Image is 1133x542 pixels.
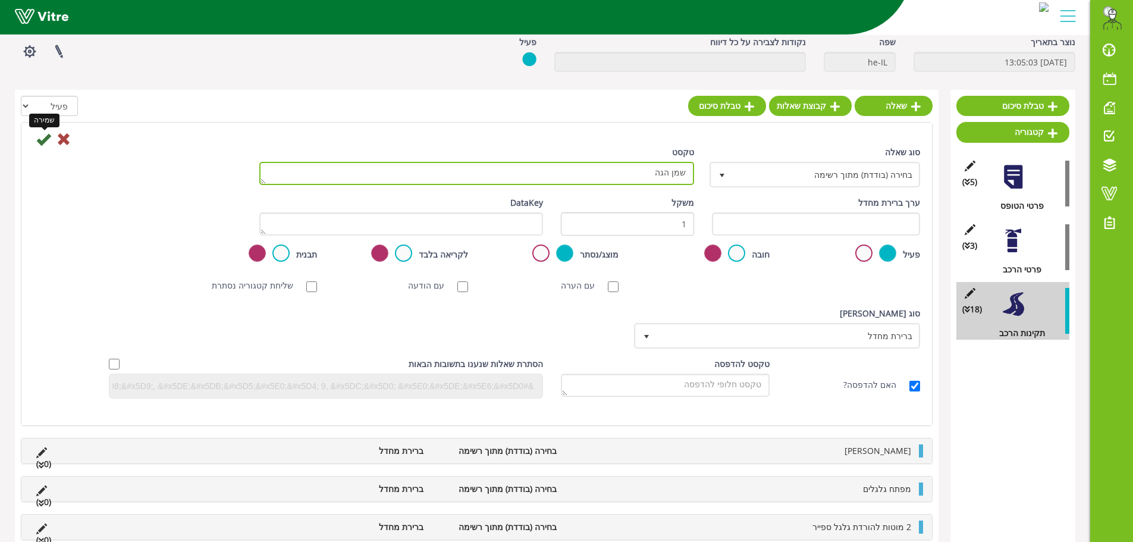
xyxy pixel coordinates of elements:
[885,146,920,159] label: סוג שאלה
[519,36,536,49] label: פעיל
[840,307,920,320] label: סוג [PERSON_NAME]
[409,358,543,371] label: הסתרת שאלות שנענו בתשובות הבאות
[671,196,694,209] label: משקל
[212,279,305,292] label: שליחת קטגוריה נסתרת
[965,199,1069,212] div: פרטי הטופס
[845,445,911,456] span: [PERSON_NAME]
[714,358,770,371] label: טקסט להדפסה
[109,359,120,369] input: Hide question based on answer
[711,164,733,185] span: select
[1100,6,1124,30] img: da32df7d-b9e3-429d-8c5c-2e32c797c474.png
[672,146,694,159] label: טקסט
[30,458,57,471] li: (0 )
[457,281,468,292] input: עם הודעה
[879,36,896,49] label: שפה
[688,96,766,116] a: טבלת סיכום
[732,164,919,185] span: בחירה (בודדת) מתוך רשימה
[1039,2,1049,12] img: c0dca6a0-d8b6-4077-9502-601a54a2ea4a.jpg
[962,303,982,316] span: (18 )
[636,325,657,346] span: select
[580,248,619,261] label: מוצג/נסתר
[769,96,852,116] a: קבוצת שאלות
[306,281,317,292] input: שליחת קטגוריה נסתרת
[510,196,543,209] label: DataKey
[855,96,933,116] a: שאלה
[429,521,563,534] li: בחירה (בודדת) מתוך רשימה
[752,248,770,261] label: חובה
[296,248,317,261] label: תבנית
[30,496,57,509] li: (0 )
[1031,36,1075,49] label: נוצר בתאריך
[843,378,908,391] label: האם להדפסה?
[956,96,1069,116] a: טבלת סיכום
[909,381,920,391] input: האם להדפסה?
[561,279,607,292] label: עם הערה
[419,248,468,261] label: לקריאה בלבד
[962,239,977,252] span: (3 )
[296,483,429,496] li: ברירת מחדל
[408,279,456,292] label: עם הודעה
[858,196,920,209] label: ערך ברירת מחדל
[812,521,911,532] span: 2 מוטות להורדת גלגל ספייר
[710,36,806,49] label: נקודות לצבירה על כל דיווח
[863,483,911,494] span: מפתח גלגלים
[29,114,59,127] div: שמירה
[296,521,429,534] li: ברירת מחדל
[962,176,977,189] span: (5 )
[429,444,563,458] li: בחירה (בודדת) מתוך רשימה
[965,263,1069,276] div: פרטי הרכב
[903,248,920,261] label: פעיל
[522,52,536,67] img: yes
[965,327,1069,340] div: תקינות הרכב
[956,122,1069,142] a: קטגוריה
[296,444,429,458] li: ברירת מחדל
[429,483,563,496] li: בחירה (בודדת) מתוך רשימה
[608,281,619,292] input: עם הערה
[657,325,919,346] span: ברירת מחדל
